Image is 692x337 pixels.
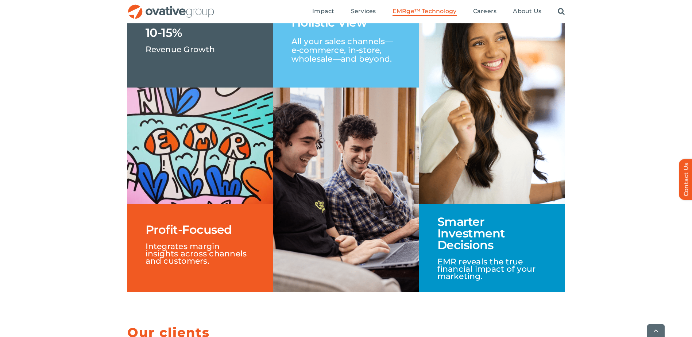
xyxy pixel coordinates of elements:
h1: 10-15% [146,27,182,39]
h1: Profit-Focused [146,224,232,236]
span: Services [351,8,376,15]
p: EMR reveals the true financial impact of your marketing. [437,251,547,280]
a: OG_Full_horizontal_RGB [127,4,215,11]
a: About Us [513,8,541,16]
h1: Smarter Investment Decisions [437,216,547,251]
p: All your sales channels—e-commerce, in-store, wholesale—and beyond. [291,28,401,63]
a: Services [351,8,376,16]
img: Revenue Collage – Middle [273,88,419,292]
span: Careers [473,8,497,15]
img: EMR – Grid 1 [127,88,273,204]
p: Integrates margin insights across channels and customers. [146,236,255,265]
a: Careers [473,8,497,16]
h5: Our clients [127,328,565,337]
span: About Us [513,8,541,15]
span: EMRge™ Technology [393,8,457,15]
a: Search [558,8,565,16]
a: EMRge™ Technology [393,8,457,16]
p: Revenue Growth [146,39,215,53]
span: Impact [312,8,334,15]
a: Impact [312,8,334,16]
